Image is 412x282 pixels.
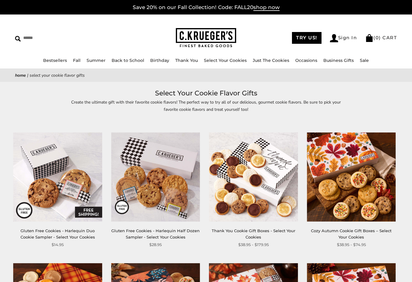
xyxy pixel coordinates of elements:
a: TRY US! [292,32,322,44]
a: Summer [87,58,106,63]
span: 0 [376,35,379,40]
span: shop now [253,4,280,11]
a: Gluten Free Cookies - Harlequin Half Dozen Sampler - Select Your Cookies [111,228,200,239]
a: Fall [73,58,81,63]
a: Thank You [175,58,198,63]
h1: Select Your Cookie Flavor Gifts [24,88,388,99]
img: Bag [365,34,373,42]
img: Account [330,34,338,42]
a: Birthday [150,58,169,63]
a: Select Your Cookies [204,58,247,63]
a: Sign In [330,34,357,42]
nav: breadcrumbs [15,72,397,79]
span: $14.95 [52,242,64,248]
a: Sale [360,58,369,63]
a: Save 20% on our Fall Collection! Code: FALL20shop now [133,4,280,11]
img: Search [15,36,21,42]
img: Cozy Autumn Cookie Gift Boxes – Select Your Cookies [307,133,395,221]
a: Thank You Cookie Gift Boxes - Select Your Cookies [212,228,295,239]
a: Business Gifts [323,58,354,63]
input: Search [15,33,104,43]
a: Occasions [295,58,317,63]
a: Cozy Autumn Cookie Gift Boxes – Select Your Cookies [311,228,391,239]
img: C.KRUEGER'S [176,28,236,48]
a: Back to School [112,58,144,63]
span: Select Your Cookie Flavor Gifts [30,72,85,78]
a: (0) CART [365,35,397,40]
span: $38.95 - $179.95 [238,242,269,248]
a: Just The Cookies [253,58,289,63]
img: Thank You Cookie Gift Boxes - Select Your Cookies [209,133,298,221]
span: | [27,72,28,78]
img: Gluten Free Cookies - Harlequin Duo Cookie Sampler - Select Your Cookies [13,133,102,221]
a: Home [15,72,26,78]
img: Gluten Free Cookies - Harlequin Half Dozen Sampler - Select Your Cookies [111,133,200,221]
p: Create the ultimate gift with their favorite cookie flavors! The perfect way to try all of our de... [67,99,345,113]
a: Bestsellers [43,58,67,63]
span: $38.95 - $74.95 [337,242,366,248]
a: Gluten Free Cookies - Harlequin Duo Cookie Sampler - Select Your Cookies [21,228,95,239]
span: $28.95 [149,242,162,248]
